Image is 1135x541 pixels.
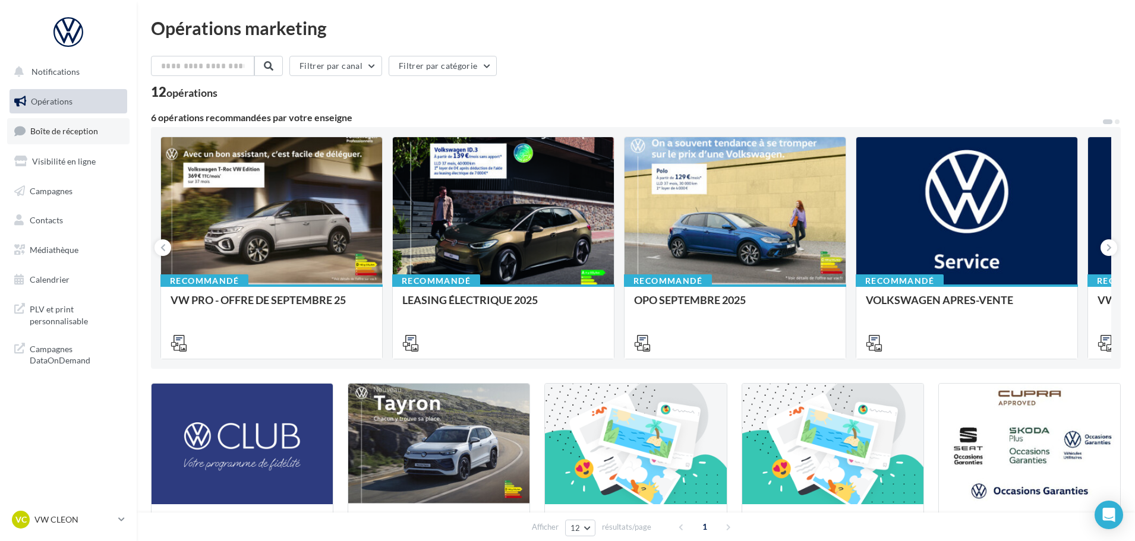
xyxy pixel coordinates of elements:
button: 12 [565,520,595,536]
div: opérations [166,87,217,98]
a: Médiathèque [7,238,130,262]
a: Contacts [7,208,130,233]
div: 6 opérations recommandées par votre enseigne [151,113,1102,122]
a: VC VW CLEON [10,508,127,531]
span: Notifications [31,67,80,77]
div: 12 [151,86,217,99]
div: VW PRO - OFFRE DE SEPTEMBRE 25 [171,294,373,318]
span: Médiathèque [30,245,78,255]
a: Visibilité en ligne [7,149,130,174]
span: Campagnes [30,185,72,195]
a: PLV et print personnalisable [7,296,130,331]
a: Campagnes [7,179,130,204]
span: VC [15,514,27,526]
span: Visibilité en ligne [32,156,96,166]
div: Open Intercom Messenger [1095,501,1123,529]
a: Calendrier [7,267,130,292]
div: LEASING ÉLECTRIQUE 2025 [402,294,604,318]
span: 12 [570,523,581,533]
span: Afficher [532,521,559,533]
span: résultats/page [602,521,651,533]
div: Recommandé [624,274,712,287]
span: Calendrier [30,274,70,284]
div: Recommandé [160,274,248,287]
div: Recommandé [392,274,480,287]
button: Notifications [7,59,125,84]
p: VW CLEON [34,514,113,526]
div: OPO SEPTEMBRE 2025 [634,294,836,318]
button: Filtrer par catégorie [389,56,497,76]
span: Campagnes DataOnDemand [30,341,122,366]
button: Filtrer par canal [289,56,382,76]
span: Boîte de réception [30,126,98,136]
div: Opérations marketing [151,19,1121,37]
span: Contacts [30,215,63,225]
a: Boîte de réception [7,118,130,144]
div: Recommandé [856,274,944,287]
span: 1 [695,517,714,536]
a: Opérations [7,89,130,114]
span: PLV et print personnalisable [30,301,122,327]
a: Campagnes DataOnDemand [7,336,130,371]
div: VOLKSWAGEN APRES-VENTE [866,294,1068,318]
span: Opérations [31,96,72,106]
